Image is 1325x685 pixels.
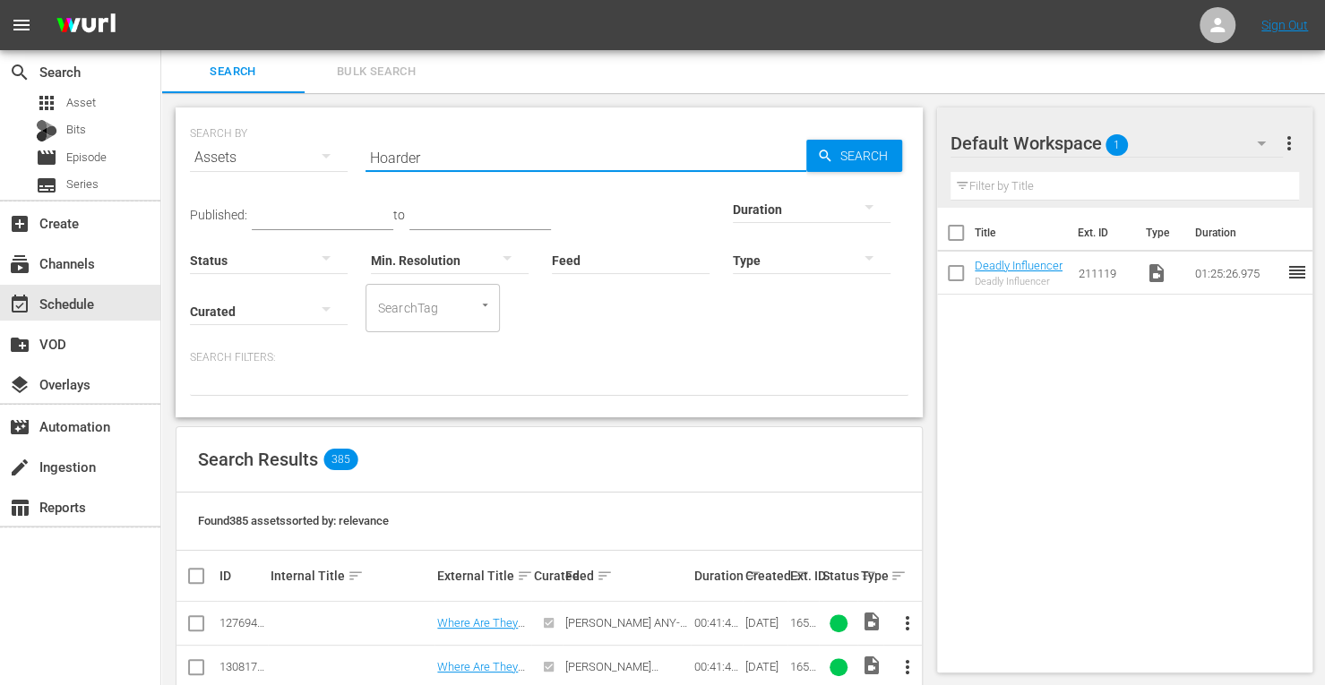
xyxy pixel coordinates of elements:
[190,133,348,183] div: Assets
[517,568,533,584] span: sort
[951,118,1284,168] div: Default Workspace
[790,616,816,643] span: 165702
[393,208,405,222] span: to
[315,62,437,82] span: Bulk Search
[1145,262,1166,284] span: Video
[1106,126,1128,164] span: 1
[36,92,57,114] span: Asset
[9,457,30,478] span: Ingestion
[9,62,30,83] span: Search
[66,176,99,193] span: Series
[597,568,613,584] span: sort
[36,175,57,196] span: Series
[198,449,318,470] span: Search Results
[693,616,739,629] div: 00:41:42.100
[198,514,389,527] span: Found 385 assets sorted by: relevance
[66,121,86,139] span: Bits
[886,602,929,645] button: more_vert
[1067,208,1134,258] th: Ext. ID
[9,253,30,275] span: Channels
[348,568,364,584] span: sort
[1187,252,1286,295] td: 01:25:26.975
[190,350,908,365] p: Search Filters:
[822,565,855,587] div: Status
[1261,18,1308,32] a: Sign Out
[745,616,785,629] div: [DATE]
[437,616,525,643] a: Where Are They Now?
[11,14,32,36] span: menu
[975,276,1063,287] div: Deadly Influencer
[806,140,902,172] button: Search
[897,656,918,678] span: more_vert
[36,120,57,141] div: Bits
[565,565,688,587] div: Feed
[477,296,494,313] button: Open
[1286,261,1307,283] span: reorder
[190,208,247,222] span: Published:
[9,294,30,315] span: Schedule
[534,569,561,583] div: Curated
[693,565,739,587] div: Duration
[1183,208,1291,258] th: Duration
[1134,208,1183,258] th: Type
[219,616,265,629] div: 127694692
[1071,252,1138,295] td: 211119
[172,62,294,82] span: Search
[9,416,30,438] span: Automation
[860,565,881,587] div: Type
[1278,122,1299,165] button: more_vert
[860,611,882,632] span: Video
[790,569,817,583] div: Ext. ID
[9,334,30,355] span: VOD
[66,94,96,112] span: Asset
[9,374,30,396] span: Overlays
[693,660,739,673] div: 00:41:42.100
[219,660,265,673] div: 130817849
[1278,133,1299,154] span: more_vert
[219,569,265,583] div: ID
[745,660,785,673] div: [DATE]
[833,140,902,172] span: Search
[323,449,357,470] span: 385
[9,213,30,235] span: Create
[9,497,30,518] span: Reports
[897,612,918,634] span: more_vert
[565,616,687,643] span: [PERSON_NAME] ANY-FORM AETV
[66,149,107,167] span: Episode
[975,259,1063,272] a: Deadly Influencer
[271,565,432,587] div: Internal Title
[43,4,129,47] img: ans4CAIJ8jUAAAAAAAAAAAAAAAAAAAAAAAAgQb4GAAAAAAAAAAAAAAAAAAAAAAAAJMjXAAAAAAAAAAAAAAAAAAAAAAAAgAT5G...
[975,208,1067,258] th: Title
[36,147,57,168] span: Episode
[745,565,785,587] div: Created
[437,565,528,587] div: External Title
[860,655,882,676] span: Video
